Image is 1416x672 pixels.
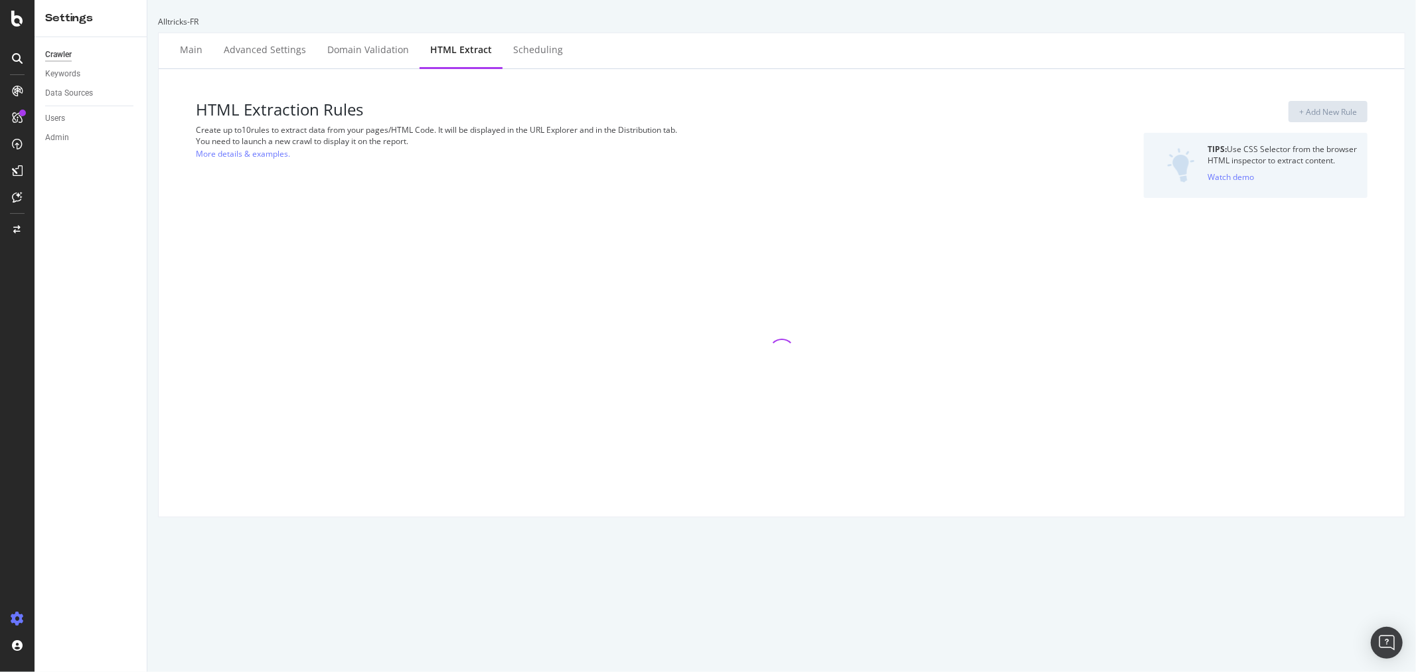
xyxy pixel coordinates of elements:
[45,86,93,100] div: Data Sources
[430,43,492,56] div: HTML Extract
[158,16,1405,27] div: Alltricks-FR
[45,48,137,62] a: Crawler
[224,43,306,56] div: Advanced Settings
[1299,106,1357,118] div: + Add New Rule
[1371,627,1403,659] div: Open Intercom Messenger
[180,43,202,56] div: Main
[196,101,970,118] h3: HTML Extraction Rules
[1208,166,1254,187] button: Watch demo
[45,11,136,26] div: Settings
[513,43,563,56] div: Scheduling
[1208,155,1357,166] div: HTML inspector to extract content.
[45,131,137,145] a: Admin
[327,43,409,56] div: Domain Validation
[1167,148,1195,183] img: DZQOUYU0WpgAAAAASUVORK5CYII=
[196,135,970,147] div: You need to launch a new crawl to display it on the report.
[45,48,72,62] div: Crawler
[196,124,970,135] div: Create up to 10 rules to extract data from your pages/HTML Code. It will be displayed in the URL ...
[1208,143,1227,155] strong: TIPS:
[45,112,137,126] a: Users
[45,131,69,145] div: Admin
[1208,143,1357,155] div: Use CSS Selector from the browser
[45,67,137,81] a: Keywords
[196,147,290,161] a: More details & examples.
[1289,101,1368,122] button: + Add New Rule
[45,67,80,81] div: Keywords
[1208,171,1254,183] div: Watch demo
[45,86,137,100] a: Data Sources
[45,112,65,126] div: Users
